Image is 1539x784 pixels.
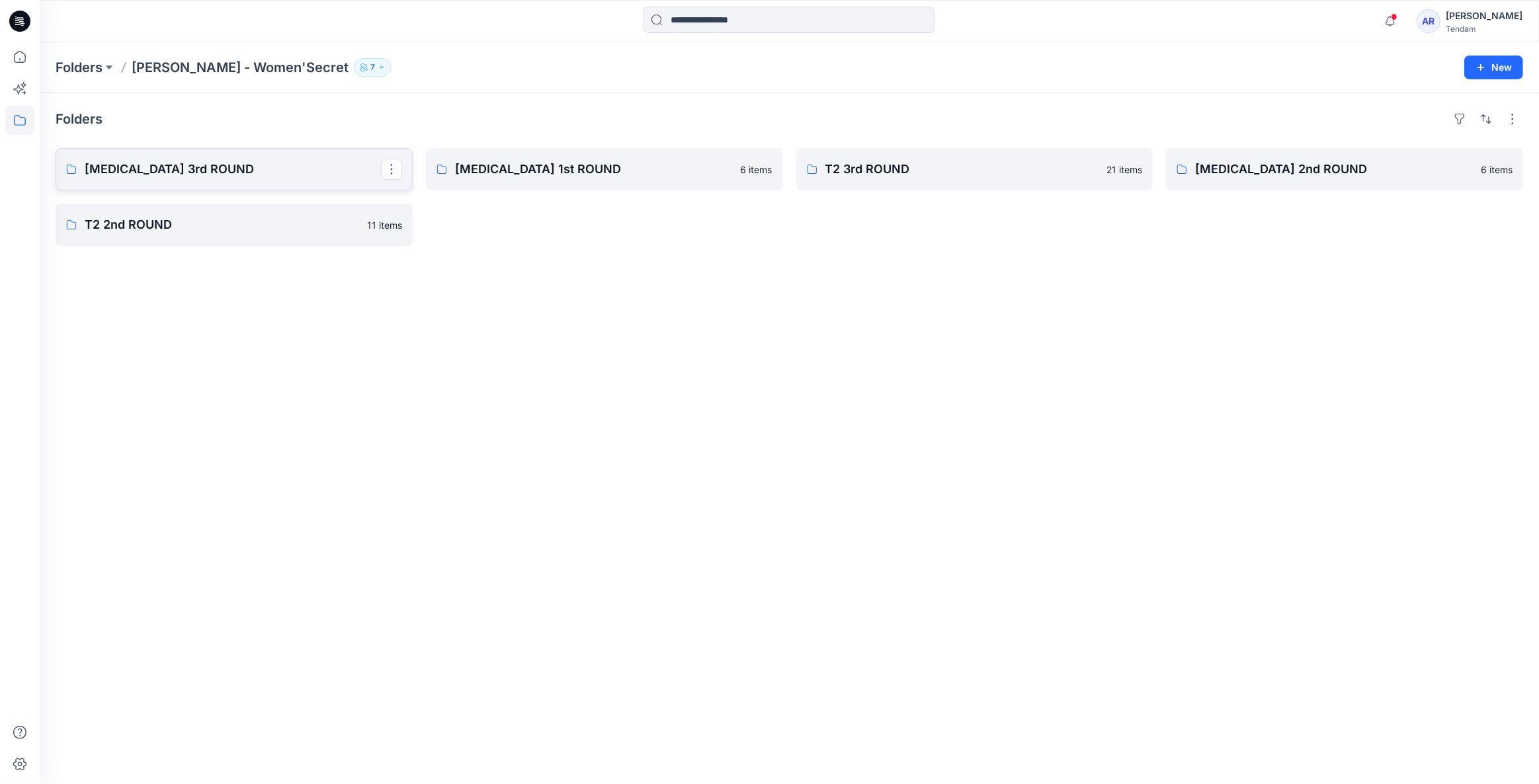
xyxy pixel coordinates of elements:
p: 7 [370,60,375,75]
p: T2 3rd ROUND [825,160,1099,178]
button: New [1464,56,1523,79]
button: 7 [354,58,392,77]
p: 21 items [1106,163,1142,176]
p: 6 items [741,163,772,176]
a: Folders [56,58,103,77]
p: [PERSON_NAME] - Women'Secret [132,58,349,77]
p: 11 items [367,218,402,232]
a: [MEDICAL_DATA] 1st ROUND6 items [426,148,783,190]
a: [MEDICAL_DATA] 2nd ROUND6 items [1166,148,1523,190]
div: Tendam [1446,24,1522,34]
p: [MEDICAL_DATA] 2nd ROUND [1195,160,1473,178]
a: T2 2nd ROUND11 items [56,204,413,246]
h4: Folders [56,111,103,127]
p: [MEDICAL_DATA] 3rd ROUND [85,160,381,178]
a: T2 3rd ROUND21 items [796,148,1153,190]
p: 6 items [1481,163,1513,176]
p: [MEDICAL_DATA] 1st ROUND [455,160,733,178]
div: [PERSON_NAME] [1446,8,1522,24]
div: AR [1417,9,1440,33]
p: T2 2nd ROUND [85,216,359,234]
a: [MEDICAL_DATA] 3rd ROUND [56,148,413,190]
